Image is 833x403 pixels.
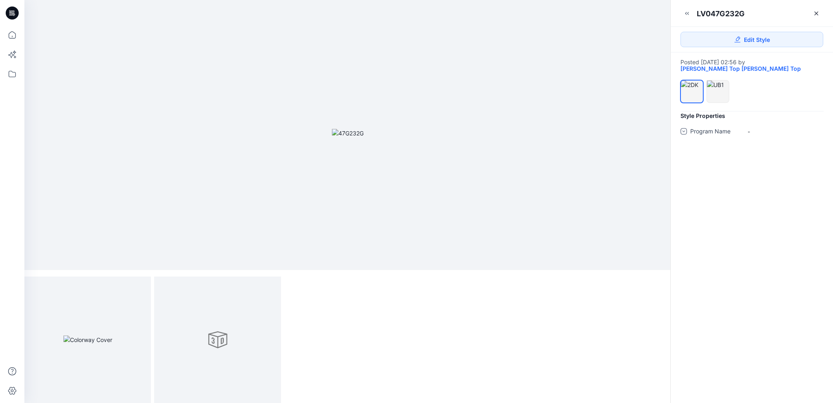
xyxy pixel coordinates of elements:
[680,7,693,20] button: Minimize
[332,129,364,137] img: 47G232G
[680,59,823,72] div: Posted [DATE] 02:56 by
[707,80,729,103] div: UB1
[810,7,823,20] a: Close Style Presentation
[744,35,770,44] span: Edit Style
[680,32,823,47] a: Edit Style
[63,335,112,344] img: Colorway Cover
[680,80,703,103] div: 2DK
[690,126,739,138] span: Program Name
[680,65,801,72] a: [PERSON_NAME] Top [PERSON_NAME] Top
[680,111,725,120] span: Style Properties
[748,127,760,136] div: -
[697,9,745,19] div: LV047G232G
